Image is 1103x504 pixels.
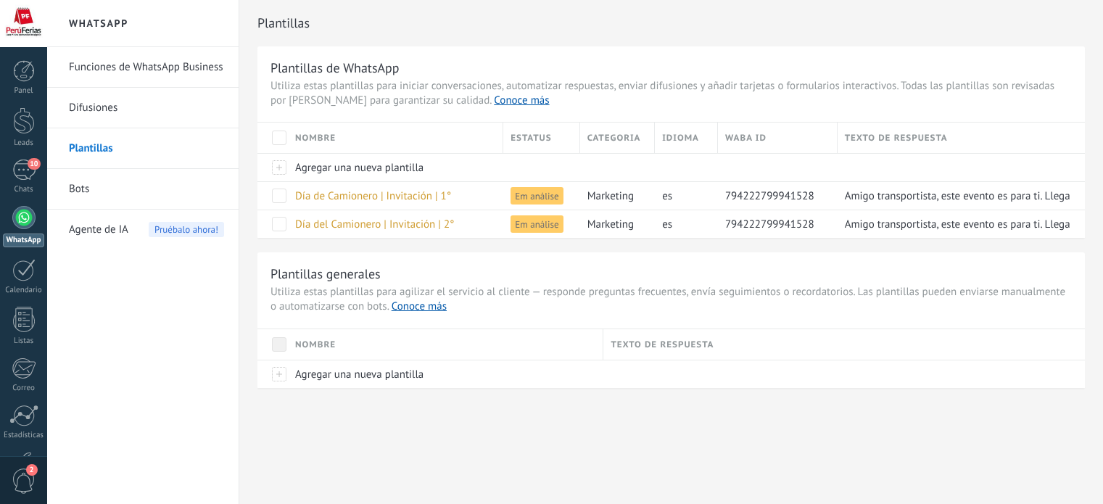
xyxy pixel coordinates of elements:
[47,169,239,210] li: Bots
[662,189,672,203] span: es
[69,128,224,169] a: Plantillas
[69,88,224,128] a: Difusiones
[655,123,717,153] div: Idioma
[3,185,45,194] div: Chats
[580,123,655,153] div: Categoria
[655,182,711,210] div: es
[392,299,447,313] a: Conoce más
[662,218,672,231] span: es
[3,234,44,247] div: WhatsApp
[295,189,451,203] span: Día de Camionero | Invitación | 1°
[3,431,45,440] div: Estadísticas
[503,182,572,210] div: Em análise
[587,189,634,203] span: marketing
[3,336,45,346] div: Listas
[270,59,1072,76] h3: Plantillas de WhatsApp
[718,123,837,153] div: WABA ID
[270,79,1072,108] span: Utiliza estas plantillas para iniciar conversaciones, automatizar respuestas, enviar difusiones y...
[270,265,1072,282] h3: Plantillas generales
[69,169,224,210] a: Bots
[288,123,503,153] div: Nombre
[295,218,454,231] span: Día del Camionero | Invitación | 2°
[838,182,1070,210] div: Amigo transportista, este evento es para ti. Llega el Día del Camionero 2025 19, 20 y 21 de Septi...
[838,210,1070,238] div: Amigo transportista, este evento es para ti. Llega el Día del Camionero 2025 19, 20 y 21 de Septi...
[149,222,224,237] span: Pruébalo ahora!
[26,464,38,476] span: 2
[655,210,711,238] div: es
[28,158,40,170] span: 10
[69,210,128,250] span: Agente de IA
[295,368,424,381] span: Agregar una nueva plantilla
[503,123,579,153] div: Estatus
[511,215,563,233] span: Em análise
[288,329,603,360] div: Nombre
[725,189,814,203] span: 794222799941528
[3,86,45,96] div: Panel
[838,123,1085,153] div: Texto de respuesta
[580,210,648,238] div: marketing
[494,94,549,107] a: Conoce más
[47,47,239,88] li: Funciones de WhatsApp Business
[3,139,45,148] div: Leads
[603,329,1085,360] div: Texto de respuesta
[725,218,814,231] span: 794222799941528
[3,286,45,295] div: Calendario
[47,128,239,169] li: Plantillas
[69,210,224,250] a: Agente de IA Pruébalo ahora!
[718,210,830,238] div: 794222799941528
[295,161,424,175] span: Agregar una nueva plantilla
[270,285,1072,314] span: Utiliza estas plantillas para agilizar el servicio al cliente — responde preguntas frecuentes, en...
[587,218,634,231] span: marketing
[503,210,572,238] div: Em análise
[511,187,563,205] span: Em análise
[47,88,239,128] li: Difusiones
[718,182,830,210] div: 794222799941528
[580,182,648,210] div: marketing
[69,47,224,88] a: Funciones de WhatsApp Business
[47,210,239,249] li: Agente de IA
[257,9,1085,38] h2: Plantillas
[3,384,45,393] div: Correo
